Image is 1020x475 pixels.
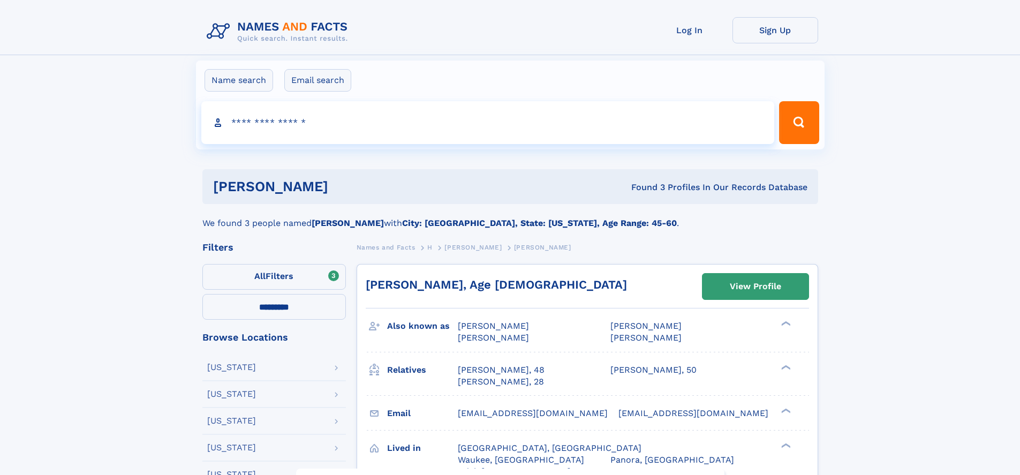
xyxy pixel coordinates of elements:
[427,244,433,251] span: H
[202,17,357,46] img: Logo Names and Facts
[779,320,791,327] div: ❯
[610,364,697,376] a: [PERSON_NAME], 50
[480,182,807,193] div: Found 3 Profiles In Our Records Database
[213,180,480,193] h1: [PERSON_NAME]
[402,218,677,228] b: City: [GEOGRAPHIC_DATA], State: [US_STATE], Age Range: 45-60
[458,455,584,465] span: Waukee, [GEOGRAPHIC_DATA]
[732,17,818,43] a: Sign Up
[458,443,641,453] span: [GEOGRAPHIC_DATA], [GEOGRAPHIC_DATA]
[647,17,732,43] a: Log In
[618,408,768,418] span: [EMAIL_ADDRESS][DOMAIN_NAME]
[514,244,571,251] span: [PERSON_NAME]
[610,333,682,343] span: [PERSON_NAME]
[357,240,415,254] a: Names and Facts
[427,240,433,254] a: H
[207,363,256,372] div: [US_STATE]
[610,321,682,331] span: [PERSON_NAME]
[779,442,791,449] div: ❯
[312,218,384,228] b: [PERSON_NAME]
[207,443,256,452] div: [US_STATE]
[444,244,502,251] span: [PERSON_NAME]
[207,417,256,425] div: [US_STATE]
[779,407,791,414] div: ❯
[201,101,775,144] input: search input
[458,364,545,376] a: [PERSON_NAME], 48
[254,271,266,281] span: All
[387,439,458,457] h3: Lived in
[205,69,273,92] label: Name search
[730,274,781,299] div: View Profile
[610,455,734,465] span: Panora, [GEOGRAPHIC_DATA]
[202,204,818,230] div: We found 3 people named with .
[458,376,544,388] a: [PERSON_NAME], 28
[284,69,351,92] label: Email search
[387,317,458,335] h3: Also known as
[202,243,346,252] div: Filters
[779,101,819,144] button: Search Button
[207,390,256,398] div: [US_STATE]
[366,278,627,291] a: [PERSON_NAME], Age [DEMOGRAPHIC_DATA]
[458,333,529,343] span: [PERSON_NAME]
[202,264,346,290] label: Filters
[444,240,502,254] a: [PERSON_NAME]
[779,364,791,371] div: ❯
[702,274,809,299] a: View Profile
[387,361,458,379] h3: Relatives
[458,408,608,418] span: [EMAIL_ADDRESS][DOMAIN_NAME]
[202,333,346,342] div: Browse Locations
[387,404,458,423] h3: Email
[458,321,529,331] span: [PERSON_NAME]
